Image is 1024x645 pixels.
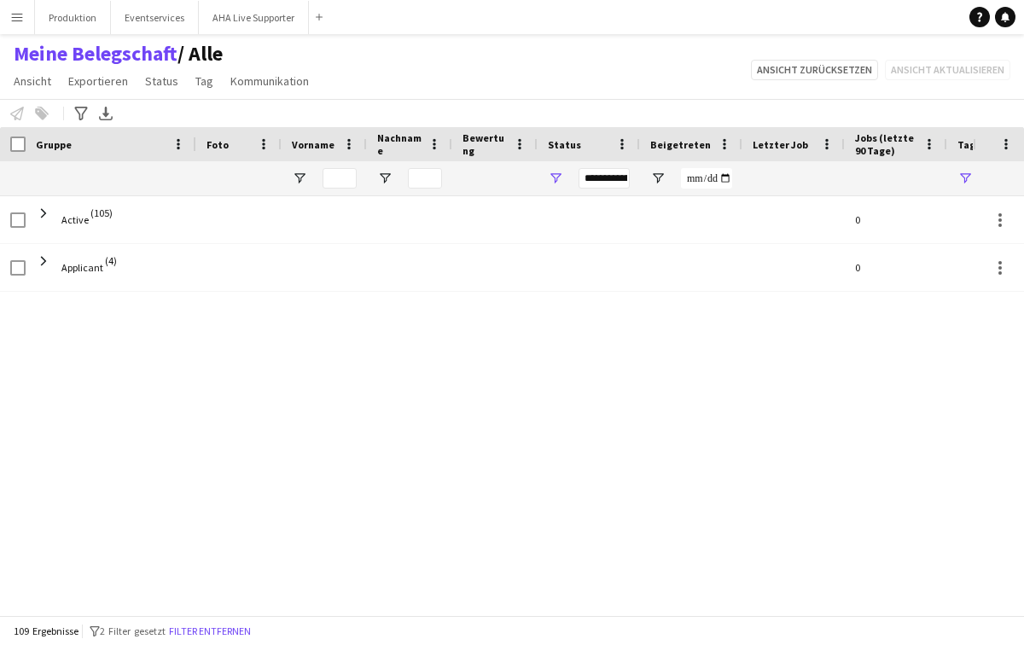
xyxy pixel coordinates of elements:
[292,138,335,151] span: Vorname
[138,70,185,92] a: Status
[855,131,916,157] span: Jobs (letzte 90 Tage)
[71,103,91,124] app-action-btn: Erweiterte Filter
[111,1,199,34] button: Eventservices
[230,73,309,89] span: Kommunikation
[463,131,507,157] span: Bewertung
[207,138,229,151] span: Foto
[7,70,58,92] a: Ansicht
[166,622,254,641] button: Filter entfernen
[377,171,393,186] button: Filtermenü öffnen
[753,138,808,151] span: Letzter Job
[548,171,563,186] button: Filtermenü öffnen
[650,138,711,151] span: Beigetreten
[650,171,666,186] button: Filtermenü öffnen
[845,244,947,291] div: 0
[957,171,973,186] button: Filtermenü öffnen
[377,131,422,157] span: Nachname
[68,73,128,89] span: Exportieren
[177,41,223,67] span: Alle
[845,196,947,243] div: 0
[145,73,178,89] span: Status
[96,103,116,124] app-action-btn: XLSX exportieren
[199,1,309,34] button: AHA Live Supporter
[35,1,111,34] button: Produktion
[14,41,177,67] a: Meine Belegschaft
[100,625,166,637] span: 2 Filter gesetzt
[681,168,732,189] input: Beigetreten Filtereingang
[61,70,135,92] a: Exportieren
[323,168,357,189] input: Vorname Filtereingang
[14,73,51,89] span: Ansicht
[957,138,980,151] span: Tags
[61,261,103,274] span: Applicant
[36,138,72,151] span: Gruppe
[224,70,316,92] a: Kommunikation
[90,196,113,230] span: (105)
[408,168,442,189] input: Nachname Filtereingang
[105,244,117,277] span: (4)
[61,213,89,226] span: Active
[195,73,213,89] span: Tag
[189,70,220,92] a: Tag
[292,171,307,186] button: Filtermenü öffnen
[548,138,581,151] span: Status
[751,60,878,80] button: Ansicht zurücksetzen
